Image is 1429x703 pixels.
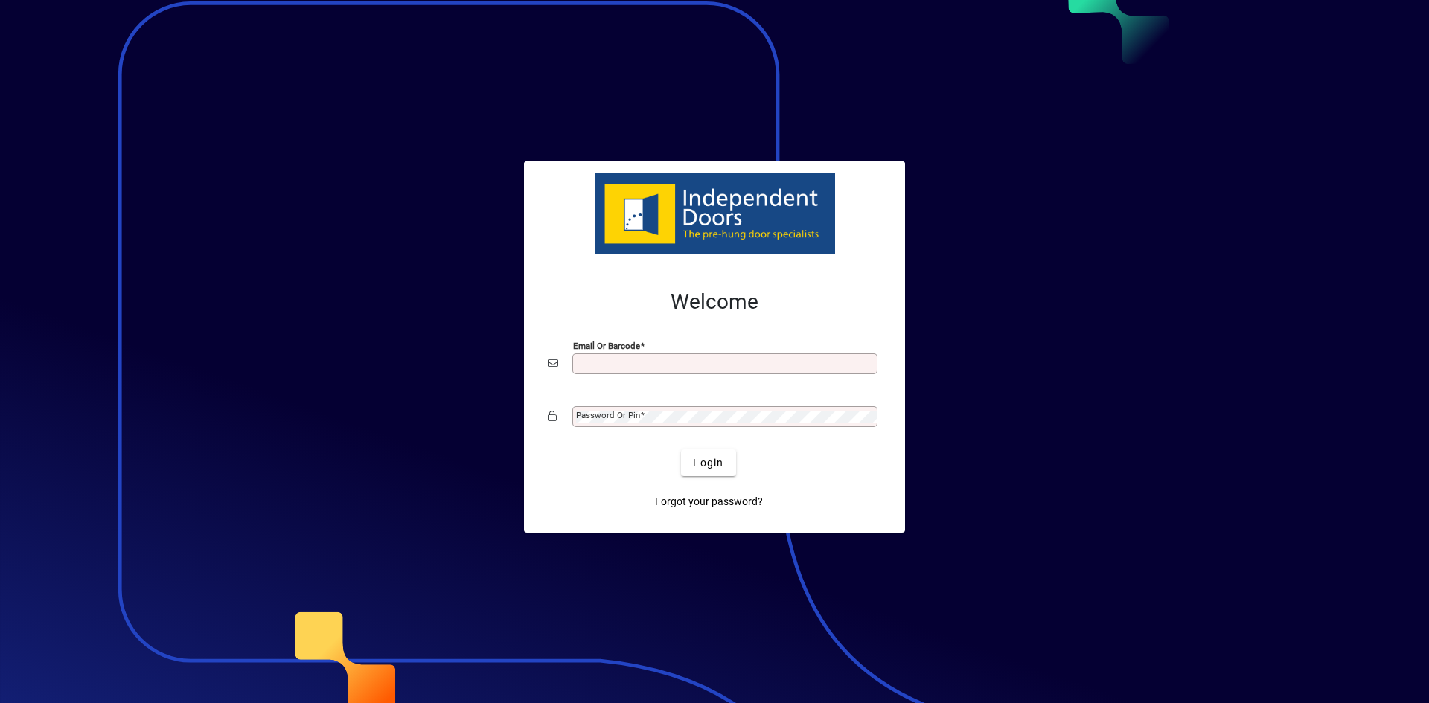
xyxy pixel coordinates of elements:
span: Login [693,455,723,471]
span: Forgot your password? [655,494,763,510]
mat-label: Password or Pin [576,410,640,420]
h2: Welcome [548,289,881,315]
a: Forgot your password? [649,488,769,515]
button: Login [681,449,735,476]
mat-label: Email or Barcode [573,341,640,351]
